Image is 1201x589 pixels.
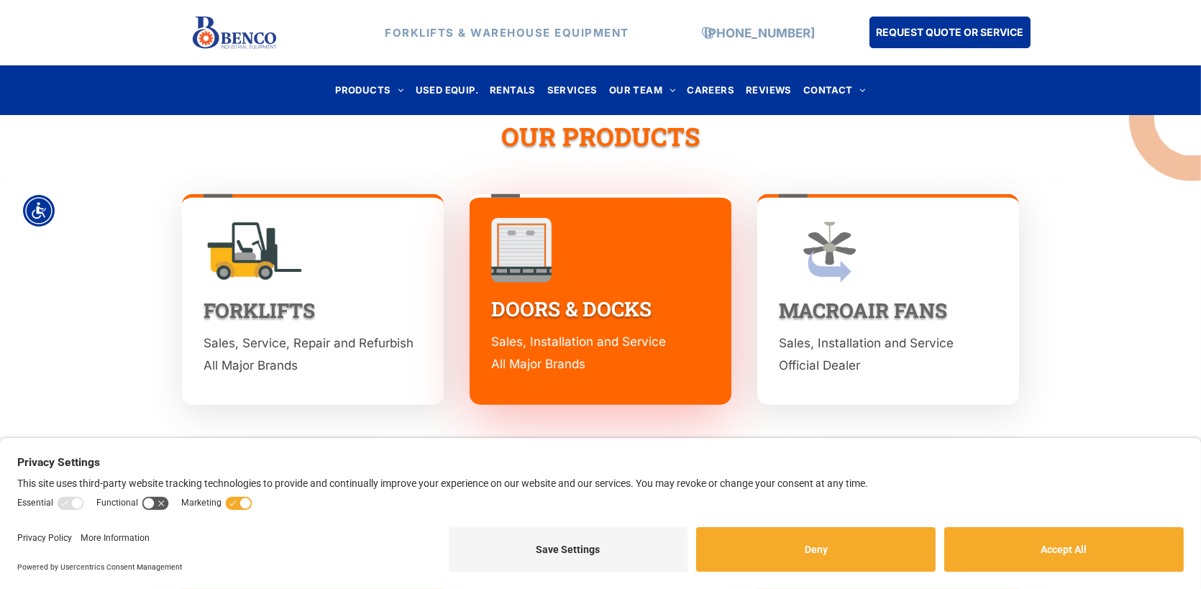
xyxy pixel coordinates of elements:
span: Sales, Service, Repair and Refurbish All Major Brands [204,336,414,373]
a: FORKLIFTS [204,297,315,324]
a: CAREERS [681,81,740,100]
a: USED EQUIP. [410,81,484,100]
a: DOORS & DOCKS [491,296,652,322]
span: REQUEST QUOTE OR SERVICE [876,19,1023,45]
a: REQUEST QUOTE OR SERVICE [869,17,1031,48]
img: bencoindustrial [779,218,880,283]
a: SERVICES [542,81,603,100]
a: PRODUCTS [329,81,410,100]
img: bencoindustrial [491,218,552,283]
span: Sales, Installation and Service All Major Brands [491,334,666,371]
a: RENTALS [484,81,542,100]
img: bencoindustrial [204,218,305,283]
a: REVIEWS [740,81,798,100]
a: MACROAIR FANS [779,297,947,324]
a: OUR TEAM [603,81,682,100]
strong: FORKLIFTS & WAREHOUSE EQUIPMENT [385,26,629,40]
a: CONTACT [798,81,872,100]
div: Accessibility Menu [23,195,55,227]
a: [PHONE_NUMBER] [704,25,815,40]
span: Sales, Installation and Service Official Dealer [779,336,954,373]
span: OUR PRODUCTS [501,119,700,152]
